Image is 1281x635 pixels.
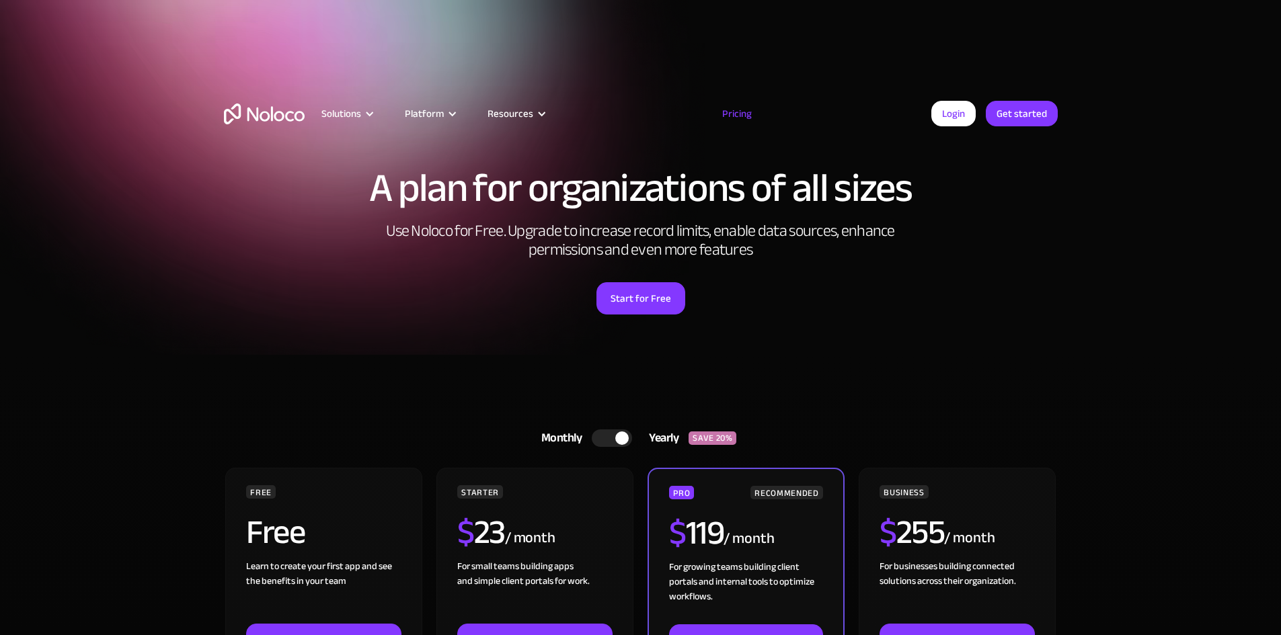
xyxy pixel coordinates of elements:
div: / month [724,528,774,550]
div: BUSINESS [880,485,928,499]
h2: 119 [669,516,724,550]
div: SAVE 20% [689,431,736,445]
a: Login [931,101,976,126]
h2: 23 [457,515,505,549]
div: Yearly [632,428,689,448]
h2: Free [246,515,305,549]
div: / month [505,527,555,549]
div: Resources [488,105,533,122]
div: For businesses building connected solutions across their organization. ‍ [880,559,1034,624]
div: Platform [388,105,471,122]
div: RECOMMENDED [750,486,822,499]
div: For growing teams building client portals and internal tools to optimize workflows. [669,560,822,624]
div: / month [944,527,995,549]
a: Pricing [705,105,769,122]
h2: Use Noloco for Free. Upgrade to increase record limits, enable data sources, enhance permissions ... [372,222,910,259]
h1: A plan for organizations of all sizes [224,168,1058,208]
div: Solutions [321,105,361,122]
div: For small teams building apps and simple client portals for work. ‍ [457,559,612,624]
div: Platform [405,105,444,122]
div: FREE [246,485,276,499]
div: PRO [669,486,694,499]
span: $ [880,501,896,564]
span: $ [669,501,686,564]
a: Get started [986,101,1058,126]
div: Solutions [305,105,388,122]
div: Monthly [525,428,592,448]
a: Start for Free [596,282,685,314]
div: Learn to create your first app and see the benefits in your team ‍ [246,559,401,624]
span: $ [457,501,474,564]
div: STARTER [457,485,502,499]
a: home [224,103,305,124]
div: Resources [471,105,560,122]
h2: 255 [880,515,944,549]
